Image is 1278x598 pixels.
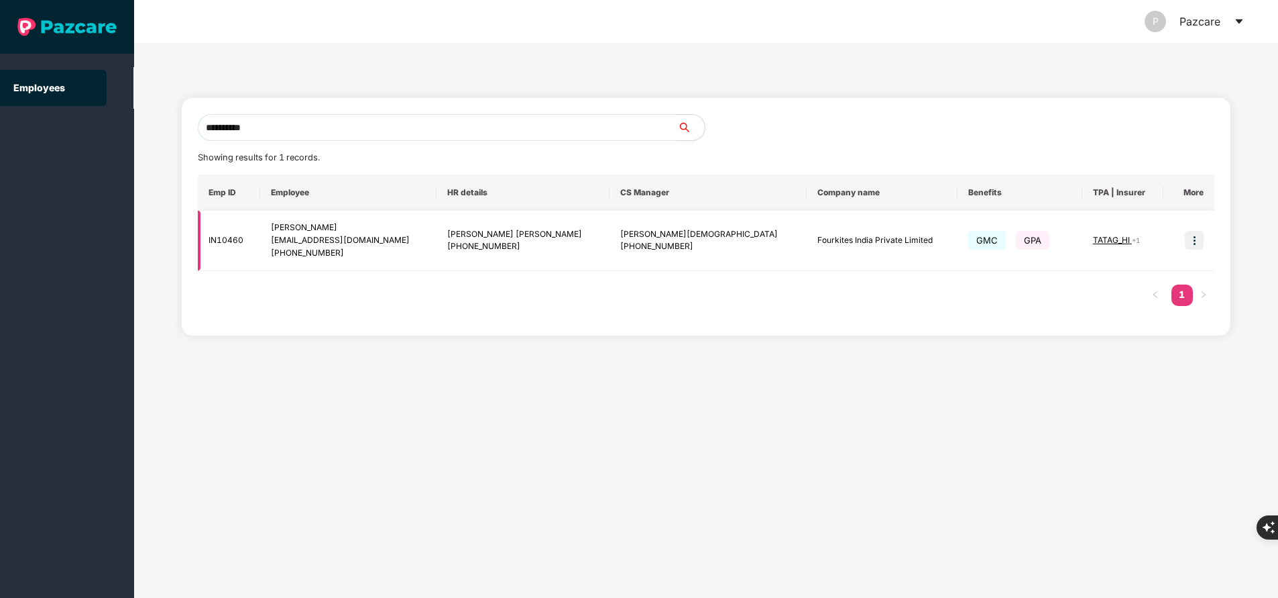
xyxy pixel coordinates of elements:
[620,240,797,253] div: [PHONE_NUMBER]
[260,175,437,211] th: Employee
[271,247,426,260] div: [PHONE_NUMBER]
[198,152,320,162] span: Showing results for 1 records.
[198,175,260,211] th: Emp ID
[968,231,1006,250] span: GMC
[271,234,426,247] div: [EMAIL_ADDRESS][DOMAIN_NAME]
[1193,285,1214,306] li: Next Page
[1171,285,1193,305] a: 1
[198,211,260,271] td: IN10460
[609,175,807,211] th: CS Manager
[957,175,1082,211] th: Benefits
[1163,175,1214,211] th: More
[807,211,957,271] td: Fourkites India Private Limited
[1093,235,1132,245] span: TATAG_HI
[620,228,797,241] div: [PERSON_NAME][DEMOGRAPHIC_DATA]
[1016,231,1049,250] span: GPA
[807,175,957,211] th: Company name
[447,228,598,241] div: [PERSON_NAME] [PERSON_NAME]
[1185,231,1204,250] img: icon
[1082,175,1163,211] th: TPA | Insurer
[677,122,705,133] span: search
[1171,285,1193,306] li: 1
[1132,236,1140,244] span: + 1
[13,82,65,93] a: Employees
[447,240,598,253] div: [PHONE_NUMBER]
[677,114,705,141] button: search
[437,175,609,211] th: HR details
[271,221,426,234] div: [PERSON_NAME]
[1234,16,1244,27] span: caret-down
[1153,11,1159,32] span: P
[1193,285,1214,306] button: right
[1200,291,1208,299] span: right
[1145,285,1166,306] li: Previous Page
[1145,285,1166,306] button: left
[1151,291,1159,299] span: left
